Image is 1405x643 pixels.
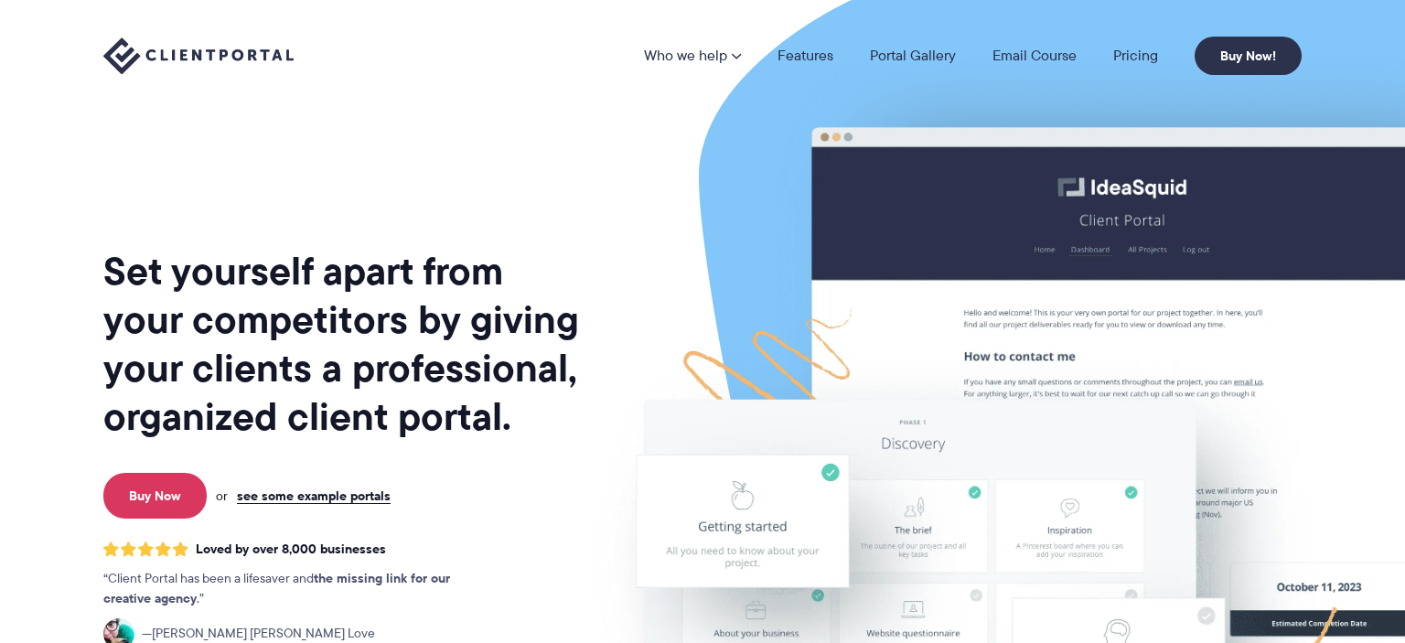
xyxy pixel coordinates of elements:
[237,488,391,504] a: see some example portals
[778,48,833,63] a: Features
[103,247,583,441] h1: Set yourself apart from your competitors by giving your clients a professional, organized client ...
[216,488,228,504] span: or
[196,541,386,557] span: Loved by over 8,000 businesses
[1113,48,1158,63] a: Pricing
[103,473,207,519] a: Buy Now
[992,48,1077,63] a: Email Course
[870,48,956,63] a: Portal Gallery
[644,48,741,63] a: Who we help
[103,569,488,609] p: Client Portal has been a lifesaver and .
[103,568,450,608] strong: the missing link for our creative agency
[1195,37,1302,75] a: Buy Now!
